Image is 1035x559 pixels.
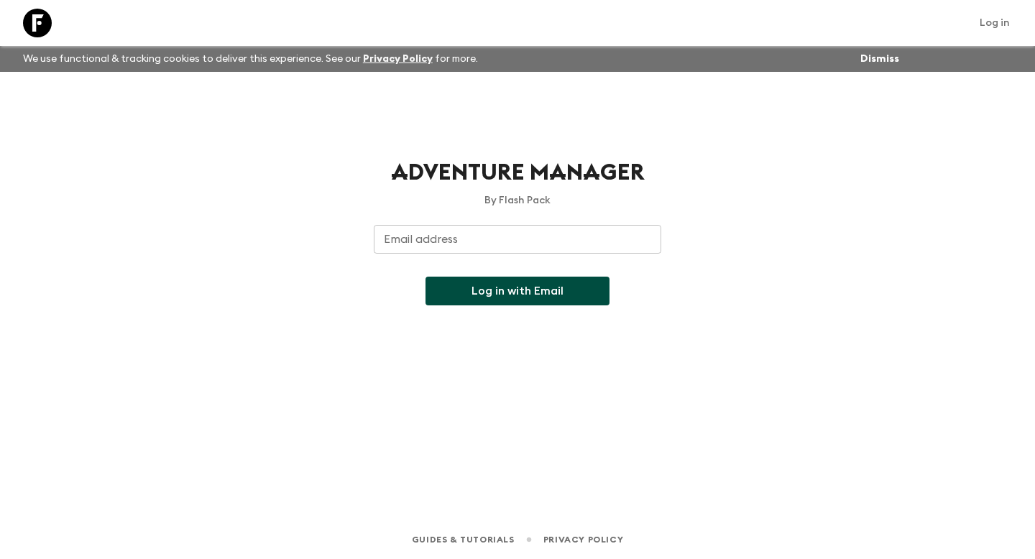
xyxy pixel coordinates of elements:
h1: Adventure Manager [374,158,661,188]
p: By Flash Pack [374,193,661,208]
a: Guides & Tutorials [412,532,515,548]
button: Dismiss [857,49,903,69]
a: Privacy Policy [543,532,623,548]
a: Privacy Policy [363,54,433,64]
button: Log in with Email [425,277,609,305]
p: We use functional & tracking cookies to deliver this experience. See our for more. [17,46,484,72]
a: Log in [972,13,1018,33]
